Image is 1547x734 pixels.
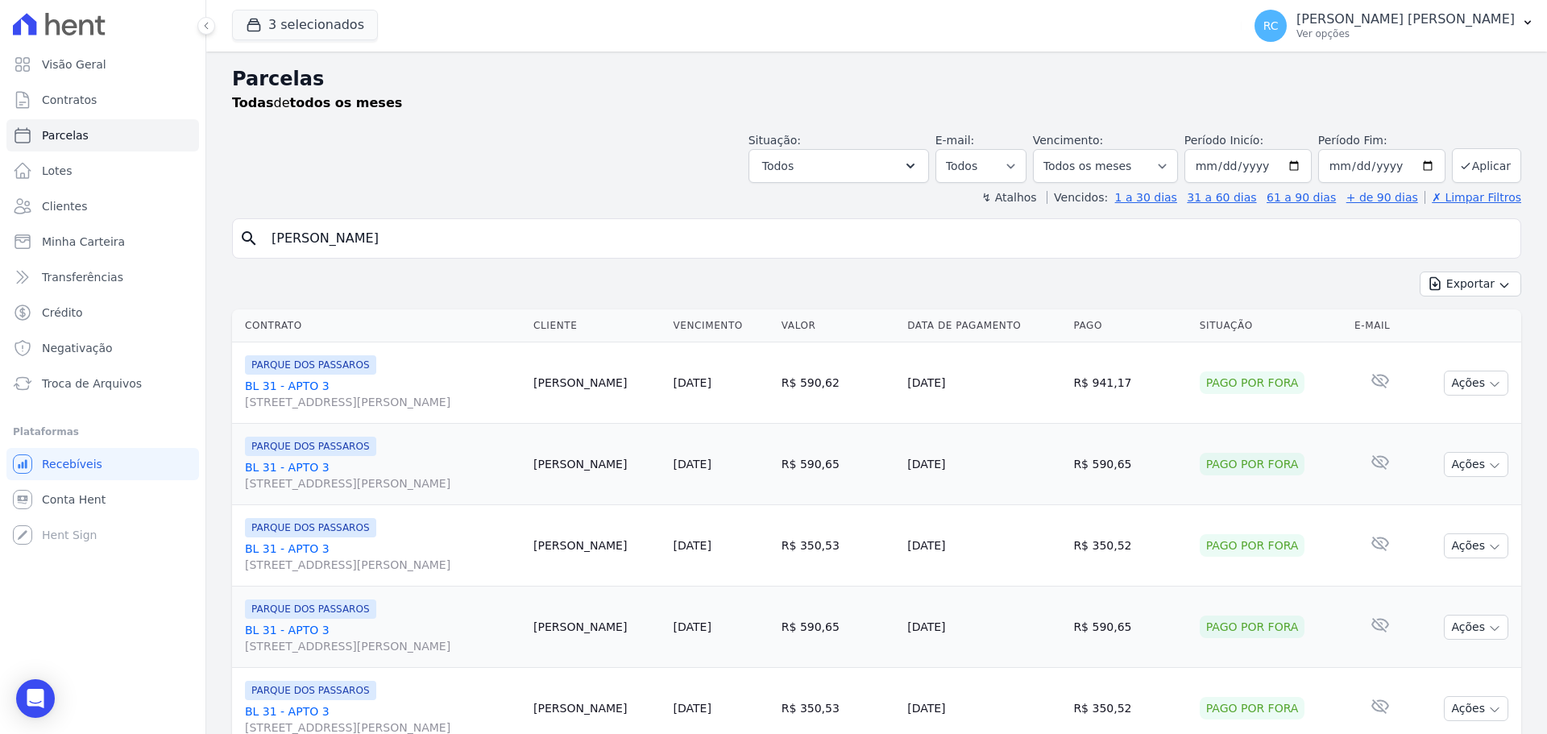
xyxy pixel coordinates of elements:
a: Troca de Arquivos [6,367,199,400]
span: RC [1263,20,1279,31]
label: Período Inicío: [1184,134,1263,147]
div: Pago por fora [1200,371,1305,394]
span: Transferências [42,269,123,285]
label: Período Fim: [1318,132,1445,149]
td: R$ 941,17 [1067,342,1192,424]
th: Cliente [527,309,667,342]
span: Clientes [42,198,87,214]
button: Ações [1444,452,1508,477]
td: [DATE] [901,587,1067,668]
label: Vencimento: [1033,134,1103,147]
span: PARQUE DOS PASSAROS [245,681,376,700]
label: E-mail: [935,134,975,147]
p: Ver opções [1296,27,1515,40]
a: Crédito [6,297,199,329]
span: [STREET_ADDRESS][PERSON_NAME] [245,475,521,491]
a: 1 a 30 dias [1115,191,1177,204]
a: Minha Carteira [6,226,199,258]
td: [PERSON_NAME] [527,505,667,587]
div: Plataformas [13,422,193,442]
th: Situação [1193,309,1348,342]
p: [PERSON_NAME] [PERSON_NAME] [1296,11,1515,27]
button: Ações [1444,615,1508,640]
span: Todos [762,156,794,176]
td: R$ 590,65 [1067,587,1192,668]
a: + de 90 dias [1346,191,1418,204]
td: R$ 590,65 [1067,424,1192,505]
button: Ações [1444,533,1508,558]
h2: Parcelas [232,64,1521,93]
span: Crédito [42,305,83,321]
a: ✗ Limpar Filtros [1425,191,1521,204]
th: E-mail [1348,309,1412,342]
div: Pago por fora [1200,616,1305,638]
span: PARQUE DOS PASSAROS [245,437,376,456]
a: 31 a 60 dias [1187,191,1256,204]
th: Vencimento [667,309,775,342]
a: Contratos [6,84,199,116]
a: 61 a 90 dias [1267,191,1336,204]
span: [STREET_ADDRESS][PERSON_NAME] [245,638,521,654]
span: Lotes [42,163,73,179]
button: Exportar [1420,272,1521,297]
a: [DATE] [674,539,711,552]
p: de [232,93,402,113]
span: Visão Geral [42,56,106,73]
div: Pago por fora [1200,534,1305,557]
th: Valor [775,309,901,342]
a: Transferências [6,261,199,293]
span: Negativação [42,340,113,356]
td: R$ 350,52 [1067,505,1192,587]
a: BL 31 - APTO 3[STREET_ADDRESS][PERSON_NAME] [245,622,521,654]
a: [DATE] [674,458,711,471]
td: [DATE] [901,505,1067,587]
td: [PERSON_NAME] [527,424,667,505]
a: Visão Geral [6,48,199,81]
a: Parcelas [6,119,199,151]
td: [DATE] [901,424,1067,505]
i: search [239,229,259,248]
span: [STREET_ADDRESS][PERSON_NAME] [245,557,521,573]
span: Parcelas [42,127,89,143]
button: Todos [749,149,929,183]
button: 3 selecionados [232,10,378,40]
a: Conta Hent [6,483,199,516]
a: Lotes [6,155,199,187]
span: PARQUE DOS PASSAROS [245,599,376,619]
span: Recebíveis [42,456,102,472]
th: Pago [1067,309,1192,342]
span: Conta Hent [42,491,106,508]
td: [PERSON_NAME] [527,587,667,668]
a: [DATE] [674,702,711,715]
a: Recebíveis [6,448,199,480]
td: R$ 590,65 [775,587,901,668]
span: Minha Carteira [42,234,125,250]
a: BL 31 - APTO 3[STREET_ADDRESS][PERSON_NAME] [245,378,521,410]
span: PARQUE DOS PASSAROS [245,518,376,537]
button: Ações [1444,371,1508,396]
a: BL 31 - APTO 3[STREET_ADDRESS][PERSON_NAME] [245,459,521,491]
div: Pago por fora [1200,453,1305,475]
input: Buscar por nome do lote ou do cliente [262,222,1514,255]
a: [DATE] [674,376,711,389]
label: Situação: [749,134,801,147]
a: Negativação [6,332,199,364]
span: PARQUE DOS PASSAROS [245,355,376,375]
button: Ações [1444,696,1508,721]
th: Contrato [232,309,527,342]
td: [PERSON_NAME] [527,342,667,424]
td: R$ 350,53 [775,505,901,587]
a: [DATE] [674,620,711,633]
label: ↯ Atalhos [981,191,1036,204]
div: Pago por fora [1200,697,1305,719]
button: RC [PERSON_NAME] [PERSON_NAME] Ver opções [1242,3,1547,48]
a: Clientes [6,190,199,222]
label: Vencidos: [1047,191,1108,204]
td: [DATE] [901,342,1067,424]
div: Open Intercom Messenger [16,679,55,718]
button: Aplicar [1452,148,1521,183]
th: Data de Pagamento [901,309,1067,342]
span: [STREET_ADDRESS][PERSON_NAME] [245,394,521,410]
strong: Todas [232,95,274,110]
td: R$ 590,62 [775,342,901,424]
